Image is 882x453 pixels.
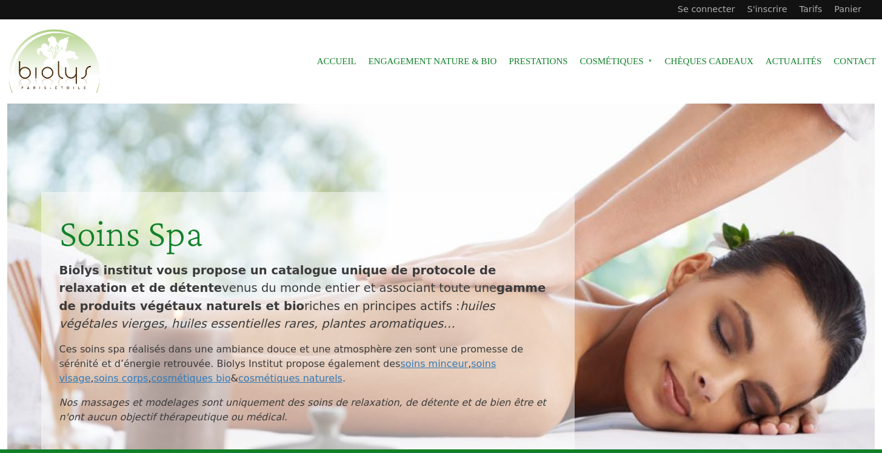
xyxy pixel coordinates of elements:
[59,299,495,331] em: huiles végétales vierges, huiles essentielles rares, plantes aromatiques…
[59,281,546,312] strong: gamme de produits végétaux naturels et bio
[369,48,497,75] a: Engagement Nature & Bio
[317,48,356,75] a: Accueil
[766,48,822,75] a: Actualités
[59,262,556,332] p: venus du monde entier et associant toute une riches en principes actifs :
[665,48,753,75] a: Chèques cadeaux
[648,59,653,64] span: »
[6,27,103,96] img: Accueil
[59,263,496,295] strong: Biolys institut vous propose un catalogue unique de protocole de relaxation et de détente
[834,48,876,75] a: Contact
[580,48,653,75] span: Cosmétiques
[509,48,567,75] a: Prestations
[152,372,231,384] a: cosmétiques bio
[400,358,468,369] a: soins minceur
[59,397,546,423] em: Nos massages et modelages sont uniquement des soins de relaxation, de détente et de bien être et ...
[59,342,556,386] p: Ces soins spa réalisés dans une ambiance douce et une atmosphère zen sont une promesse de sérénit...
[59,210,556,257] div: Soins Spa
[94,372,149,384] a: soins corps
[238,372,342,384] a: cosmétiques naturels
